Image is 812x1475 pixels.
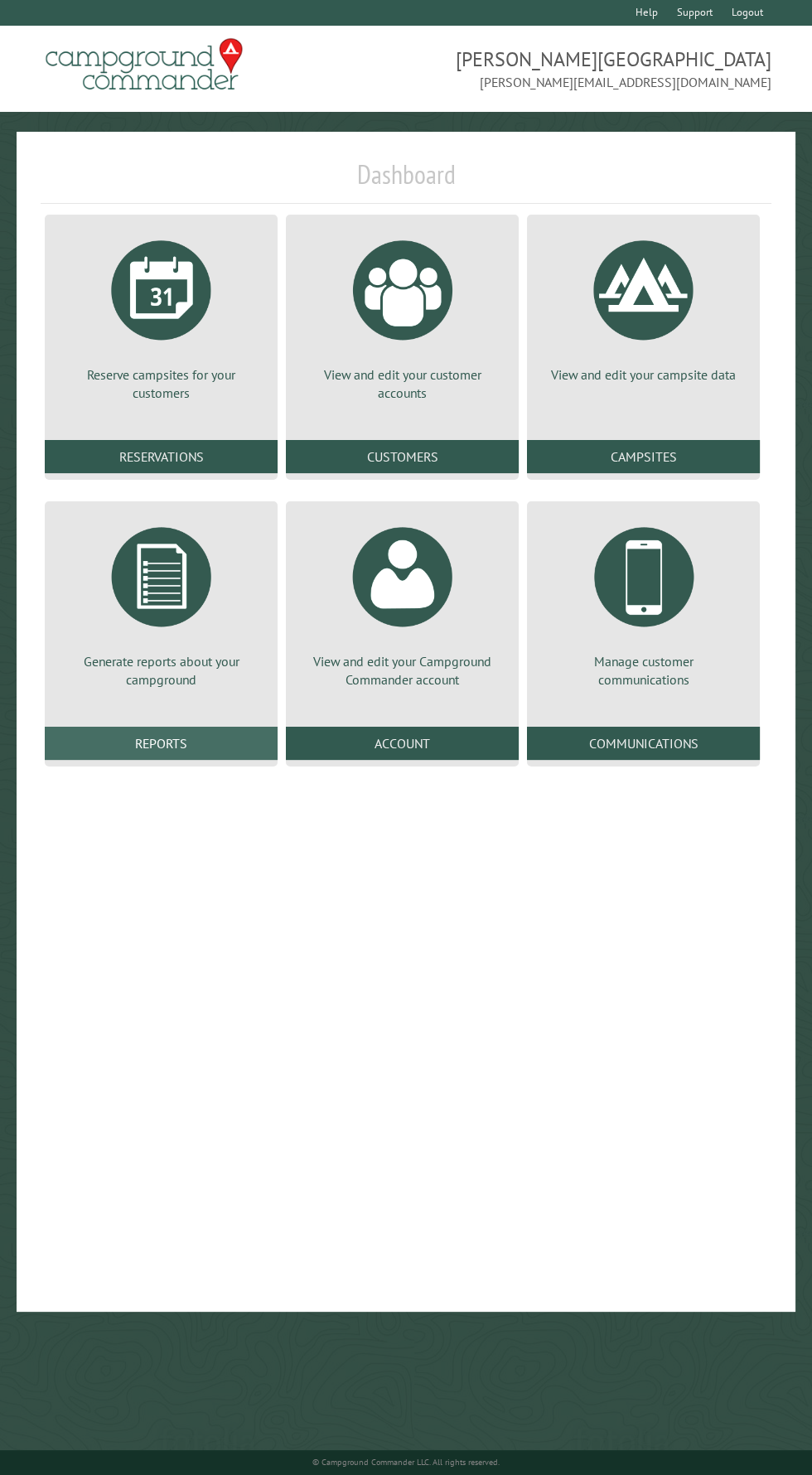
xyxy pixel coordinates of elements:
a: Reserve campsites for your customers [65,228,258,403]
p: View and edit your customer accounts [306,365,499,403]
p: Manage customer communications [547,652,740,689]
p: Reserve campsites for your customers [65,365,258,403]
a: Customers [286,440,519,473]
a: View and edit your Campground Commander account [306,515,499,689]
img: Campground Commander [41,32,248,97]
p: Generate reports about your campground [65,652,258,689]
a: Generate reports about your campground [65,515,258,689]
small: © Campground Commander LLC. All rights reserved. [312,1457,500,1468]
a: View and edit your campsite data [547,228,740,384]
h1: Dashboard [41,158,771,204]
span: [PERSON_NAME][GEOGRAPHIC_DATA] [PERSON_NAME][EMAIL_ADDRESS][DOMAIN_NAME] [406,46,771,92]
a: Communications [527,727,760,760]
a: Reservations [45,440,278,473]
p: View and edit your Campground Commander account [306,652,499,689]
a: Campsites [527,440,760,473]
a: Reports [45,727,278,760]
a: Account [286,727,519,760]
p: View and edit your campsite data [547,365,740,384]
a: Manage customer communications [547,515,740,689]
a: View and edit your customer accounts [306,228,499,403]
